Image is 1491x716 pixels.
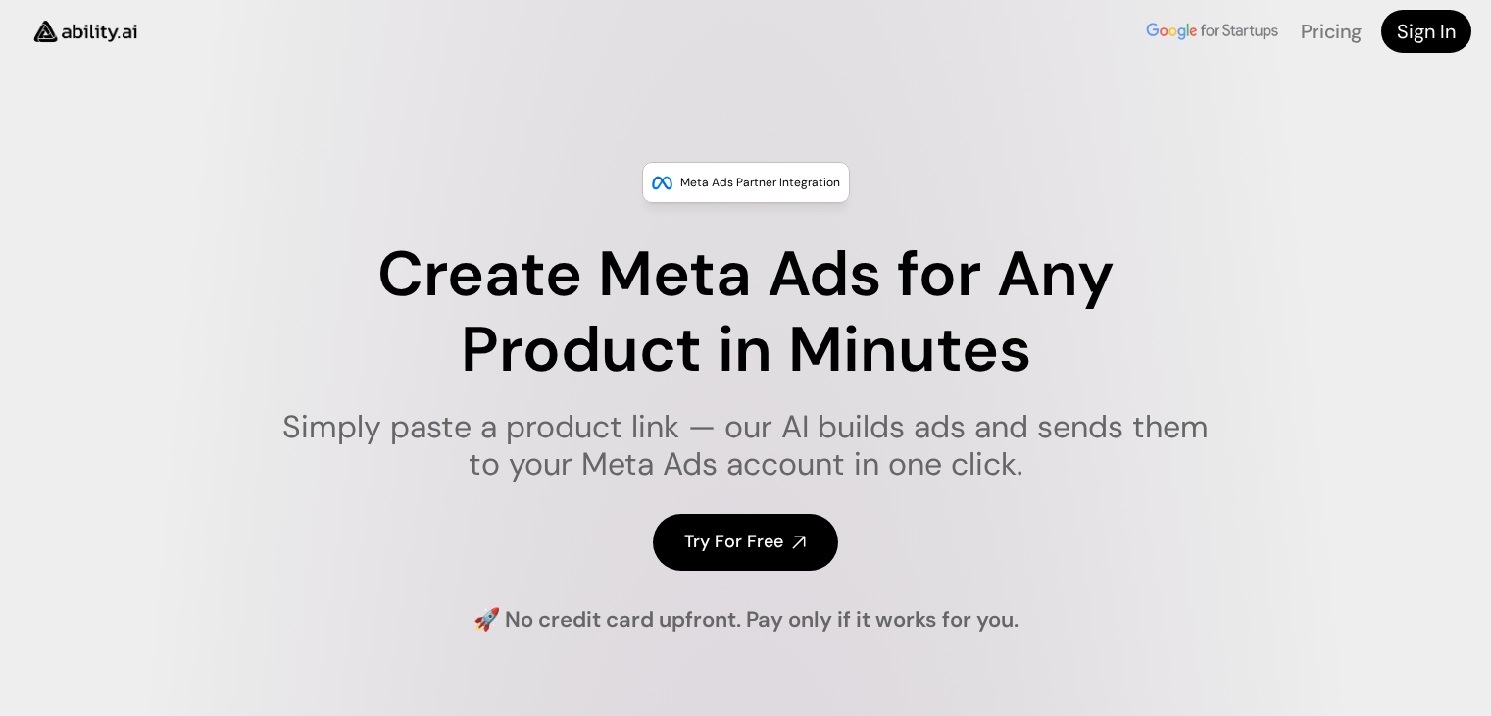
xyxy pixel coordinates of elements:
h1: Simply paste a product link — our AI builds ads and sends them to your Meta Ads account in one cl... [270,408,1221,484]
h4: Try For Free [684,530,783,554]
a: Pricing [1301,19,1362,44]
a: Sign In [1381,10,1471,53]
h4: 🚀 No credit card upfront. Pay only if it works for you. [473,605,1019,636]
h1: Create Meta Ads for Any Product in Minutes [270,237,1221,388]
h4: Sign In [1397,18,1456,45]
p: Meta Ads Partner Integration [680,173,840,192]
a: Try For Free [653,514,838,570]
